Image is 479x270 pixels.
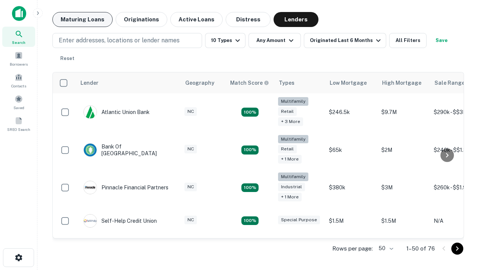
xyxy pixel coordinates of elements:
button: Enter addresses, locations or lender names [52,33,202,48]
div: Low Mortgage [330,78,367,87]
span: Contacts [11,83,26,89]
div: + 3 more [278,117,303,126]
div: Geography [185,78,214,87]
a: SREO Search [2,114,35,134]
button: Go to next page [451,243,463,255]
a: Search [2,27,35,47]
a: Borrowers [2,48,35,69]
button: Maturing Loans [52,12,113,27]
div: Retail [278,107,297,116]
div: Matching Properties: 11, hasApolloMatch: undefined [241,216,259,225]
img: picture [84,106,97,118]
th: Low Mortgage [325,72,378,93]
p: Enter addresses, locations or lender names [59,36,180,45]
button: Any Amount [248,33,301,48]
div: NC [184,145,197,153]
button: Originated Last 6 Months [304,33,386,48]
div: Matching Properties: 13, hasApolloMatch: undefined [241,183,259,192]
button: Originations [116,12,167,27]
div: High Mortgage [382,78,421,87]
span: Borrowers [10,61,28,67]
div: + 1 more [278,193,302,201]
span: Saved [13,105,24,111]
td: $9.7M [378,93,430,131]
td: $246.5k [325,93,378,131]
button: All Filters [389,33,427,48]
td: $65k [325,131,378,169]
td: $1.5M [378,207,430,235]
img: picture [84,144,97,156]
button: Reset [55,51,79,66]
div: Industrial [278,183,305,191]
div: Originated Last 6 Months [310,36,383,45]
button: Save your search to get updates of matches that match your search criteria. [430,33,454,48]
button: 10 Types [205,33,245,48]
div: Pinnacle Financial Partners [83,181,168,194]
div: Atlantic Union Bank [83,105,150,119]
div: Special Purpose [278,216,320,224]
div: Capitalize uses an advanced AI algorithm to match your search with the best lender. The match sco... [230,79,269,87]
div: NC [184,183,197,191]
div: Retail [278,145,297,153]
th: Geography [181,72,226,93]
td: $3M [378,169,430,207]
img: picture [84,181,97,194]
th: Capitalize uses an advanced AI algorithm to match your search with the best lender. The match sco... [226,72,274,93]
button: Active Loans [170,12,223,27]
span: Search [12,39,25,45]
div: Bank Of [GEOGRAPHIC_DATA] [83,143,173,157]
div: Matching Properties: 17, hasApolloMatch: undefined [241,145,259,154]
th: High Mortgage [378,72,430,93]
td: $2M [378,131,430,169]
span: SREO Search [7,126,30,132]
div: Multifamily [278,172,308,181]
button: Distress [226,12,271,27]
div: Multifamily [278,97,308,106]
th: Types [274,72,325,93]
a: Contacts [2,70,35,90]
button: Lenders [274,12,318,27]
div: Sale Range [434,78,465,87]
div: 50 [376,243,394,254]
a: Saved [2,92,35,112]
div: Multifamily [278,135,308,144]
div: Types [279,78,295,87]
div: + 1 more [278,155,302,163]
p: 1–50 of 76 [406,244,435,253]
div: Self-help Credit Union [83,214,157,228]
td: $1.5M [325,207,378,235]
img: picture [84,214,97,227]
iframe: Chat Widget [442,186,479,222]
div: NC [184,216,197,224]
td: $380k [325,169,378,207]
p: Rows per page: [332,244,373,253]
div: Matching Properties: 10, hasApolloMatch: undefined [241,108,259,117]
div: NC [184,107,197,116]
div: Lender [80,78,98,87]
th: Lender [76,72,181,93]
h6: Match Score [230,79,268,87]
img: capitalize-icon.png [12,6,26,21]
